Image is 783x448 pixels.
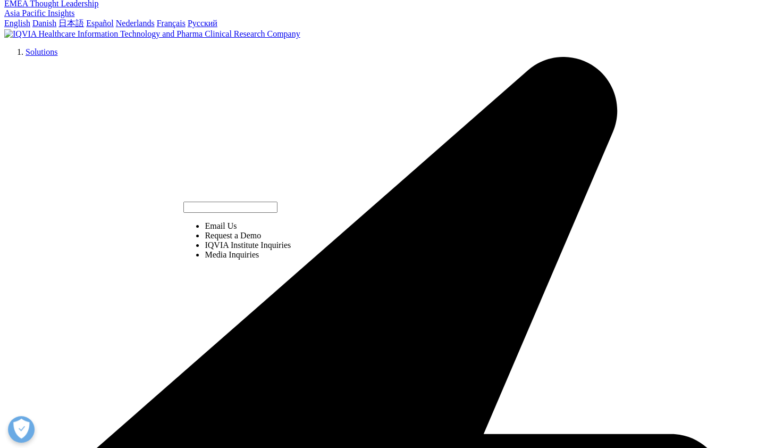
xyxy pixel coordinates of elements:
[205,250,291,260] li: Media Inquiries
[26,47,57,56] a: Solutions
[205,221,291,231] li: Email Us
[4,29,300,39] img: IQVIA Healthcare Information Technology and Pharma Clinical Research Company
[205,231,291,240] li: Request a Demo
[205,240,291,250] li: IQVIA Institute Inquiries
[86,19,114,28] a: Español
[4,9,74,18] a: Asia Pacific Insights
[157,19,186,28] a: Français
[116,19,155,28] a: Nederlands
[58,19,84,28] a: 日本語
[32,19,56,28] a: Danish
[8,416,35,443] button: 개방형 기본 설정
[4,19,30,28] a: English
[188,19,217,28] a: Русский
